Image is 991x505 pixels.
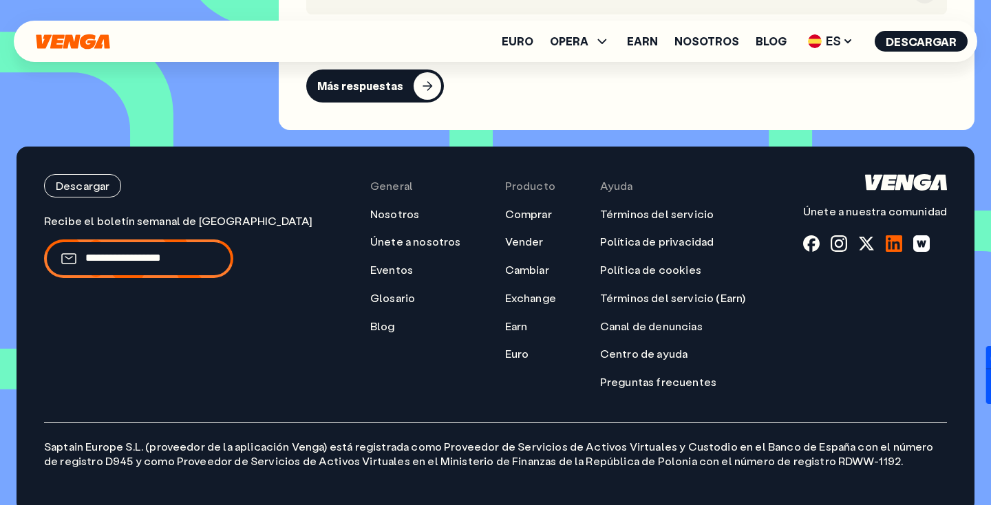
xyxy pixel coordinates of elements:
[505,179,555,193] span: Producto
[875,31,968,52] button: Descargar
[913,235,930,252] a: warpcast
[803,204,947,219] p: Únete a nuestra comunidad
[44,174,312,197] a: Descargar
[370,207,419,222] a: Nosotros
[550,33,610,50] span: OPERA
[550,36,588,47] span: OPERA
[803,235,820,252] a: fb
[306,69,444,103] button: Más respuestas
[808,34,822,48] img: flag-es
[44,422,947,469] p: Saptain Europe S.L. (proveedor de la aplicación Venga) está registrada como Proveedor de Servicio...
[44,214,312,228] p: Recibe el boletín semanal de [GEOGRAPHIC_DATA]
[370,179,413,193] span: General
[505,207,552,222] a: Comprar
[627,36,658,47] a: Earn
[505,291,556,305] a: Exchange
[600,319,703,334] a: Canal de denuncias
[505,263,549,277] a: Cambiar
[600,179,633,193] span: Ayuda
[505,235,544,249] a: Vender
[370,235,461,249] a: Únete a nosotros
[44,174,121,197] button: Descargar
[600,347,688,361] a: Centro de ayuda
[600,235,714,249] a: Política de privacidad
[505,347,529,361] a: Euro
[756,36,787,47] a: Blog
[886,235,902,252] a: linkedin
[674,36,739,47] a: Nosotros
[317,79,403,93] div: Más respuestas
[502,36,533,47] a: Euro
[505,319,528,334] a: Earn
[600,375,716,389] a: Preguntas frecuentes
[370,263,413,277] a: Eventos
[600,207,714,222] a: Términos del servicio
[34,34,111,50] svg: Inicio
[370,319,395,334] a: Blog
[600,291,745,305] a: Términos del servicio (Earn)
[600,263,701,277] a: Política de cookies
[858,235,875,252] a: x
[831,235,847,252] a: instagram
[865,174,947,191] svg: Inicio
[370,291,415,305] a: Glosario
[803,30,858,52] span: ES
